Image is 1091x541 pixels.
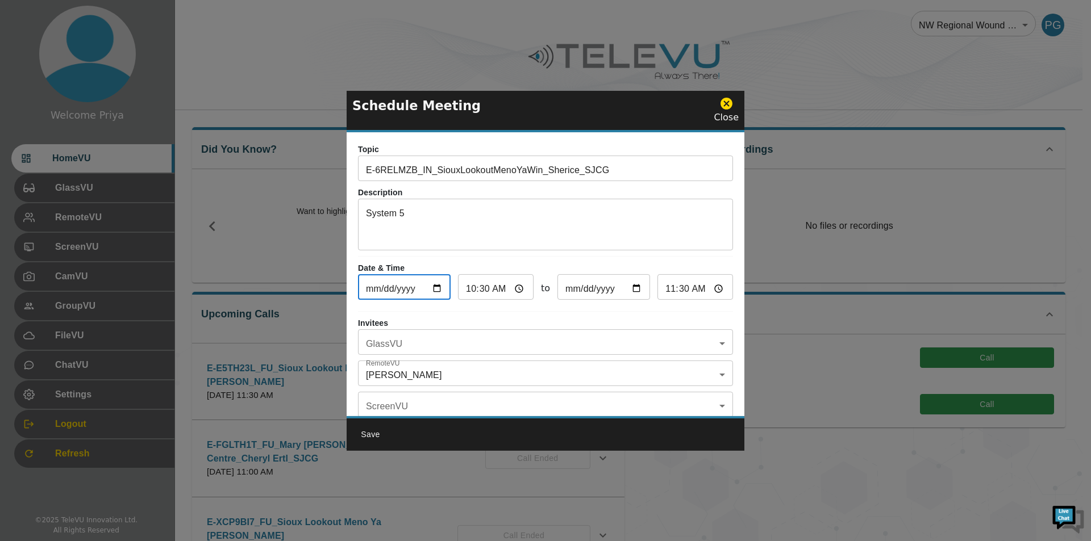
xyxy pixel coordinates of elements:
[714,97,739,124] div: Close
[6,310,216,350] textarea: Type your message and hit 'Enter'
[66,143,157,258] span: We're online!
[358,144,733,156] p: Topic
[358,395,733,417] div: ​
[358,187,733,199] p: Description
[1051,501,1085,535] img: Chat Widget
[541,282,550,295] span: to
[358,363,733,386] div: [PERSON_NAME]
[352,96,481,115] p: Schedule Meeting
[358,317,733,329] p: Invitees
[352,424,389,445] button: Save
[358,332,733,355] div: ​
[366,207,725,246] textarea: System 5
[186,6,214,33] div: Minimize live chat window
[358,262,733,274] p: Date & Time
[19,53,48,81] img: d_736959983_company_1615157101543_736959983
[59,60,191,74] div: Chat with us now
